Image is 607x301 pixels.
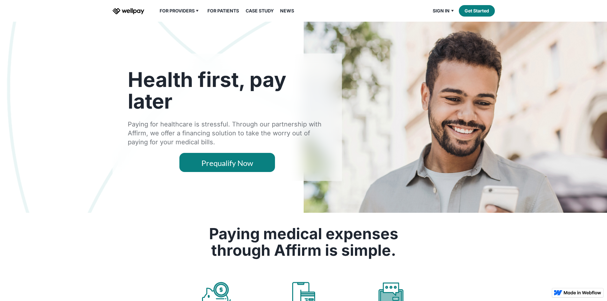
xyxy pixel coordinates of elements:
[128,69,327,112] h1: Health first, pay later
[112,7,144,15] a: home
[564,291,601,295] img: Made in Webflow
[189,226,418,259] h2: Paying medical expenses through Affirm is simple.
[156,7,204,15] div: For Providers
[128,120,327,147] div: Paying for healthcare is stressful. Through our partnership with Affirm, we offer a financing sol...
[179,153,275,172] a: Prequalify Now
[276,7,298,15] a: News
[160,7,195,15] div: For Providers
[429,7,459,15] div: Sign in
[204,7,243,15] a: For Patients
[459,5,495,17] a: Get Started
[433,7,450,15] div: Sign in
[242,7,278,15] a: Case Study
